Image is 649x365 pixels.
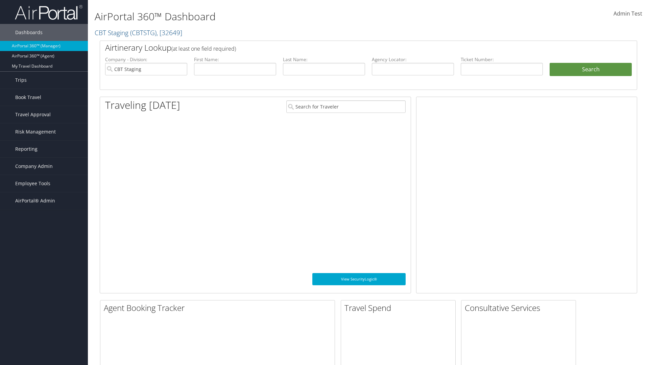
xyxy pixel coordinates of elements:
span: Book Travel [15,89,41,106]
span: , [ 32649 ] [157,28,182,37]
button: Search [550,63,632,76]
label: Last Name: [283,56,365,63]
h2: Consultative Services [465,302,576,314]
input: Search for Traveler [286,100,406,113]
a: View SecurityLogic® [312,273,406,285]
span: AirPortal® Admin [15,192,55,209]
span: Risk Management [15,123,56,140]
span: Reporting [15,141,38,157]
h2: Agent Booking Tracker [104,302,335,314]
a: Admin Test [614,3,642,24]
span: Travel Approval [15,106,51,123]
label: Ticket Number: [461,56,543,63]
span: Company Admin [15,158,53,175]
span: Dashboards [15,24,43,41]
img: airportal-logo.png [15,4,82,20]
label: Agency Locator: [372,56,454,63]
span: Admin Test [614,10,642,17]
label: Company - Division: [105,56,187,63]
h1: AirPortal 360™ Dashboard [95,9,460,24]
h2: Travel Spend [344,302,455,314]
span: Trips [15,72,27,89]
label: First Name: [194,56,276,63]
a: CBT Staging [95,28,182,37]
h2: Airtinerary Lookup [105,42,587,53]
span: Employee Tools [15,175,50,192]
span: (at least one field required) [171,45,236,52]
h1: Traveling [DATE] [105,98,180,112]
span: ( CBTSTG ) [130,28,157,37]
